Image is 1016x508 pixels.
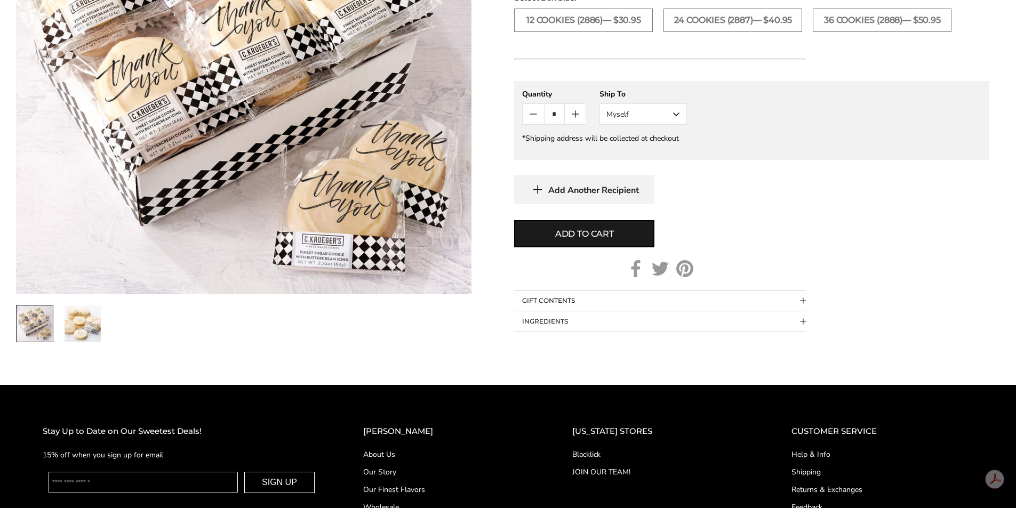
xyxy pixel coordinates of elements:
[363,449,530,460] a: About Us
[813,9,951,32] label: 36 COOKIES (2888)— $50.95
[514,9,653,32] label: 12 COOKIES (2886)— $30.95
[599,103,687,125] button: Myself
[791,425,973,438] h2: CUSTOMER SERVICE
[17,305,53,342] img: Just the Cookies! Thank You Assortment
[572,466,749,478] a: JOIN OUR TEAM!
[514,220,654,247] button: Add to cart
[572,449,749,460] a: Blacklick
[363,466,530,478] a: Our Story
[676,260,693,277] a: Pinterest
[555,228,614,240] span: Add to cart
[599,89,687,99] div: Ship To
[544,104,565,124] input: Quantity
[627,260,644,277] a: Facebook
[49,472,238,493] input: Enter your email
[64,305,101,342] a: 2 / 2
[565,104,586,124] button: Count plus
[43,449,321,461] p: 15% off when you sign up for email
[572,425,749,438] h2: [US_STATE] STORES
[652,260,669,277] a: Twitter
[548,185,639,196] span: Add Another Recipient
[514,81,989,160] gfm-form: New recipient
[791,484,973,495] a: Returns & Exchanges
[514,311,806,332] button: Collapsible block button
[16,305,53,342] a: 1 / 2
[244,472,315,493] button: SIGN UP
[363,425,530,438] h2: [PERSON_NAME]
[514,291,806,311] button: Collapsible block button
[65,305,101,342] img: Just the Cookies! Thank You Assortment
[9,467,110,499] iframe: Sign Up via Text for Offers
[522,133,981,143] div: *Shipping address will be collected at checkout
[791,466,973,478] a: Shipping
[363,484,530,495] a: Our Finest Flavors
[514,175,654,204] button: Add Another Recipient
[43,425,321,438] h2: Stay Up to Date on Our Sweetest Deals!
[523,104,543,124] button: Count minus
[522,89,586,99] div: Quantity
[791,449,973,460] a: Help & Info
[663,9,802,32] label: 24 COOKIES (2887)— $40.95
